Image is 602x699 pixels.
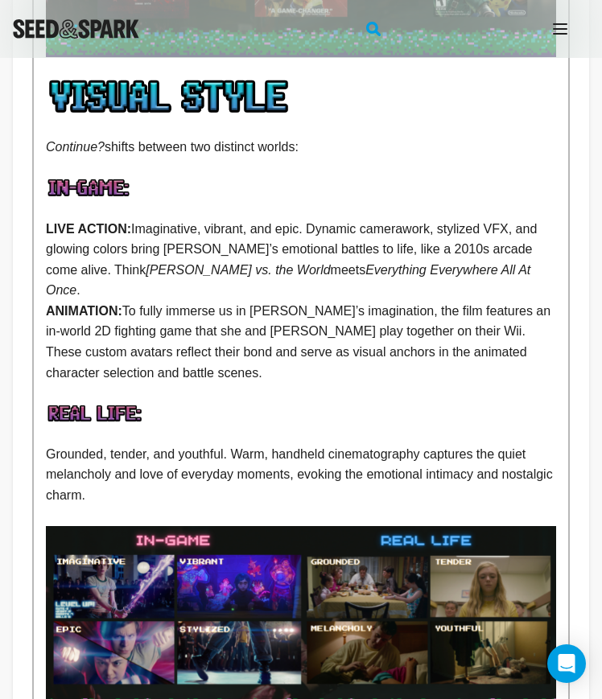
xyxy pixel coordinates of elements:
[46,178,208,198] img: 1754591126-IN-game.png
[46,137,556,158] p: shifts between two distinct worlds:
[547,644,586,683] div: Open Intercom Messenger
[13,19,139,39] a: Seed&Spark Homepage
[13,19,139,39] img: Seed&Spark Logo Dark Mode
[46,304,122,318] strong: ANIMATION:
[46,140,105,154] em: Continue?
[46,301,556,383] p: To fully immerse us in [PERSON_NAME]’s imagination, the film features an in-world 2D fighting gam...
[46,77,354,116] img: 1754528141-Visual%20Style.png
[146,263,330,277] em: [PERSON_NAME] vs. the World
[46,444,556,506] p: Grounded, tender, and youthful. Warm, handheld cinematography captures the quiet melancholy and l...
[46,219,556,301] p: Imaginative, vibrant, and epic. Dynamic camerawork, stylized VFX, and glowing colors bring [PERSO...
[46,404,202,423] img: 1754591129-Text%20Headers-Recovered-Recovered-Recovered.png
[46,222,131,236] strong: LIVE ACTION:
